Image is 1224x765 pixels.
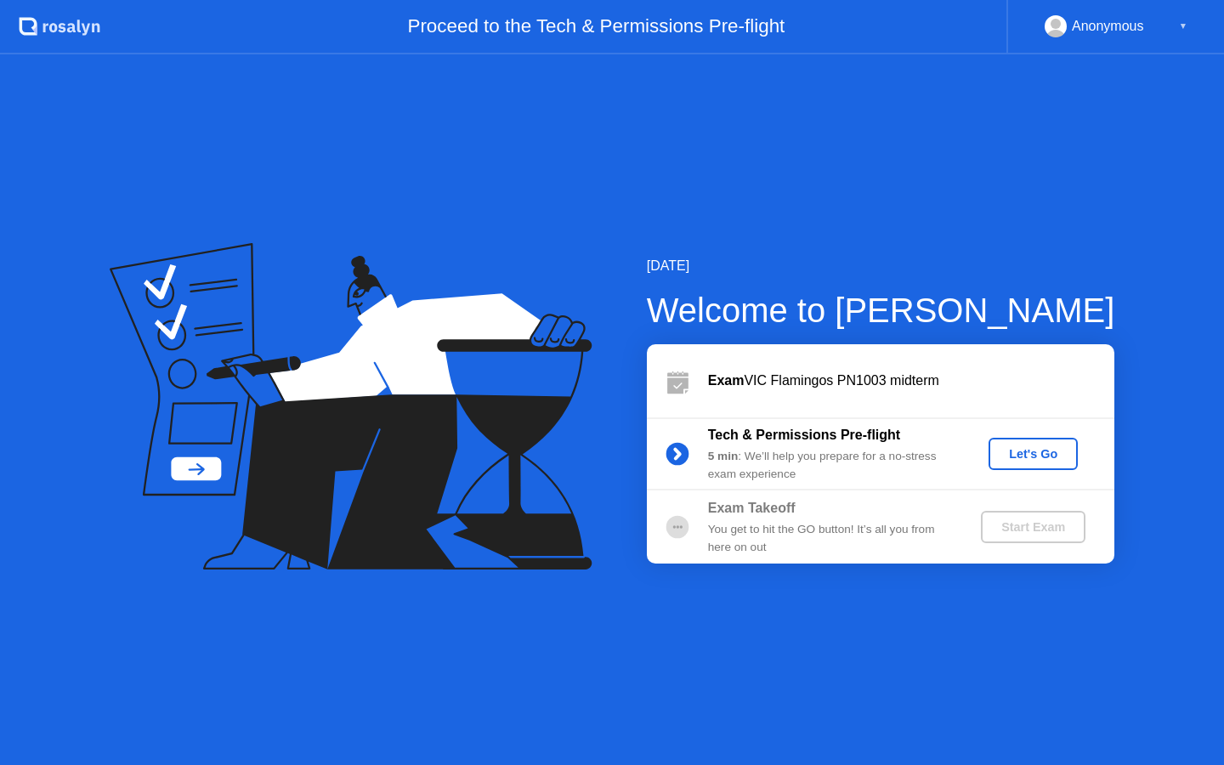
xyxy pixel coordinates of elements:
button: Start Exam [981,511,1085,543]
div: : We’ll help you prepare for a no-stress exam experience [708,448,953,483]
div: Welcome to [PERSON_NAME] [647,285,1115,336]
b: Exam [708,373,745,388]
div: [DATE] [647,256,1115,276]
button: Let's Go [989,438,1078,470]
div: VIC Flamingos PN1003 midterm [708,371,1114,391]
div: Start Exam [988,520,1079,534]
div: ▼ [1179,15,1187,37]
div: You get to hit the GO button! It’s all you from here on out [708,521,953,556]
b: 5 min [708,450,739,462]
b: Exam Takeoff [708,501,796,515]
b: Tech & Permissions Pre-flight [708,428,900,442]
div: Anonymous [1072,15,1144,37]
div: Let's Go [995,447,1071,461]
